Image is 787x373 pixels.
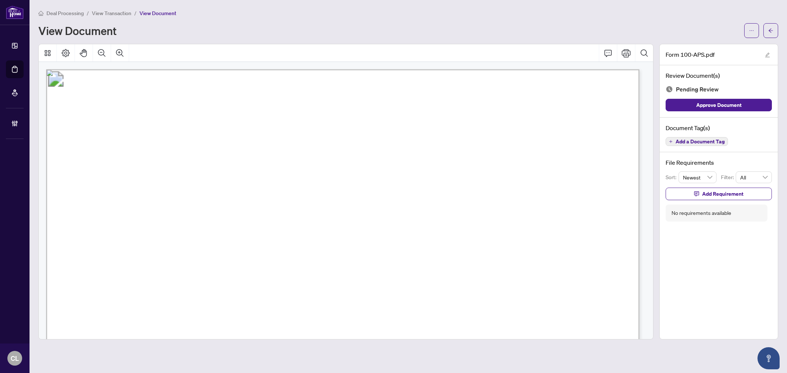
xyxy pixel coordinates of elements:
span: plus [669,140,673,143]
h4: File Requirements [666,158,772,167]
span: Newest [683,172,712,183]
h4: Review Document(s) [666,71,772,80]
span: View Document [139,10,176,17]
span: home [38,11,44,16]
span: Approve Document [696,99,742,111]
h4: Document Tag(s) [666,123,772,132]
img: logo [6,6,24,19]
img: Document Status [666,86,673,93]
span: ellipsis [749,28,754,33]
span: Add a Document Tag [676,139,725,144]
span: Add Requirement [702,188,743,200]
li: / [87,9,89,17]
span: CL [11,353,19,363]
p: Filter: [721,173,736,181]
h1: View Document [38,25,117,36]
p: Sort: [666,173,679,181]
button: Add Requirement [666,188,772,200]
span: All [740,172,767,183]
span: View Transaction [92,10,131,17]
span: edit [765,52,770,57]
span: Deal Processing [46,10,84,17]
button: Add a Document Tag [666,137,728,146]
button: Open asap [757,347,780,369]
span: arrow-left [768,28,773,33]
button: Approve Document [666,99,772,111]
span: Form 100-APS.pdf [666,50,715,59]
li: / [134,9,137,17]
span: Pending Review [676,84,719,94]
div: No requirements available [672,209,731,217]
